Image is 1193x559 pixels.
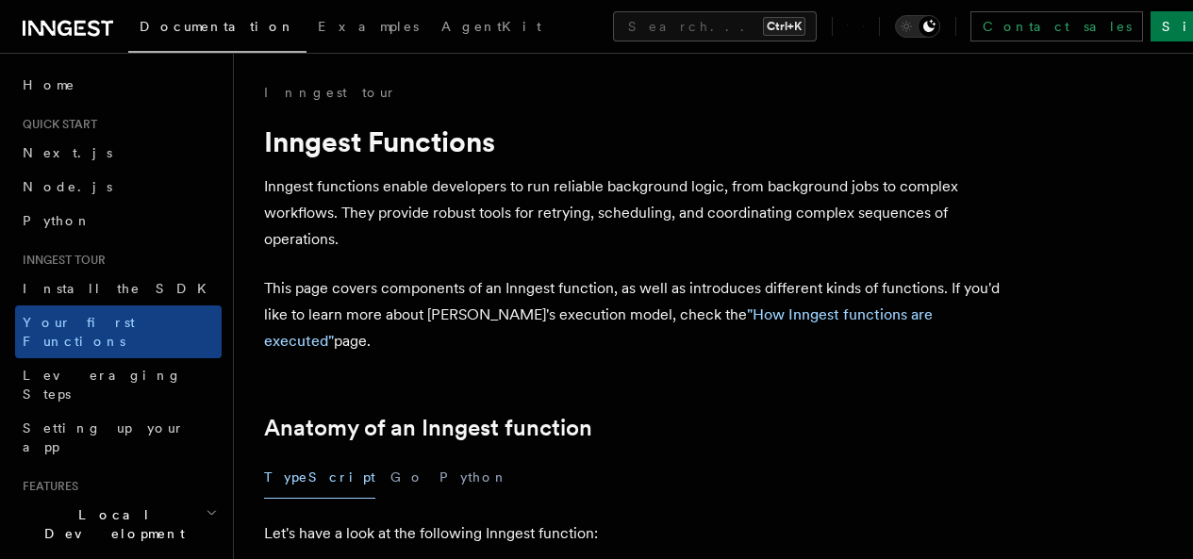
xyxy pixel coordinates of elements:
[23,75,75,94] span: Home
[264,456,375,499] button: TypeScript
[15,117,97,132] span: Quick start
[441,19,541,34] span: AgentKit
[439,456,508,499] button: Python
[15,358,222,411] a: Leveraging Steps
[307,6,430,51] a: Examples
[613,11,817,41] button: Search...Ctrl+K
[264,83,396,102] a: Inngest tour
[23,145,112,160] span: Next.js
[23,315,135,349] span: Your first Functions
[763,17,805,36] kbd: Ctrl+K
[970,11,1143,41] a: Contact sales
[15,170,222,204] a: Node.js
[23,281,218,296] span: Install the SDK
[15,271,222,305] a: Install the SDK
[140,19,295,34] span: Documentation
[23,368,182,402] span: Leveraging Steps
[15,204,222,238] a: Python
[895,15,940,38] button: Toggle dark mode
[264,520,1019,547] p: Let's have a look at the following Inngest function:
[15,498,222,551] button: Local Development
[15,68,222,102] a: Home
[318,19,419,34] span: Examples
[390,456,424,499] button: Go
[15,411,222,464] a: Setting up your app
[15,253,106,268] span: Inngest tour
[23,420,185,454] span: Setting up your app
[15,505,206,543] span: Local Development
[264,415,592,441] a: Anatomy of an Inngest function
[430,6,553,51] a: AgentKit
[15,305,222,358] a: Your first Functions
[128,6,307,53] a: Documentation
[15,136,222,170] a: Next.js
[264,124,1019,158] h1: Inngest Functions
[15,479,78,494] span: Features
[264,173,1019,253] p: Inngest functions enable developers to run reliable background logic, from background jobs to com...
[23,213,91,228] span: Python
[264,275,1019,354] p: This page covers components of an Inngest function, as well as introduces different kinds of func...
[23,179,112,194] span: Node.js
